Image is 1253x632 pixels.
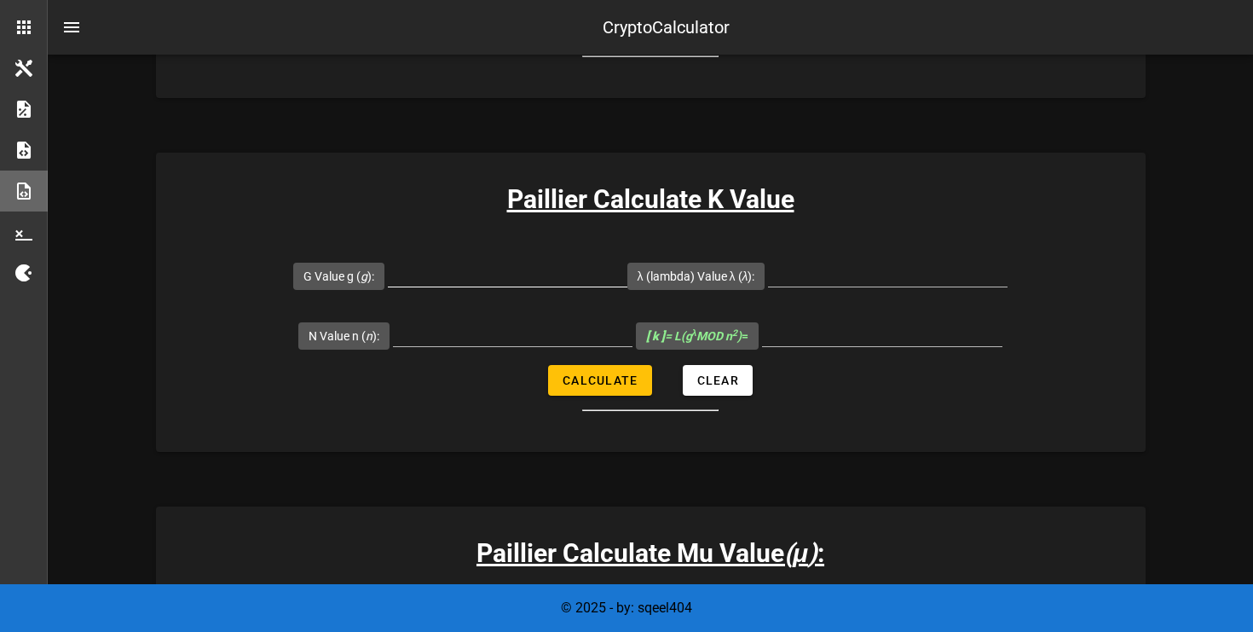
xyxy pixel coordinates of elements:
[692,328,697,339] sup: λ
[51,7,92,48] button: nav-menu-toggle
[361,270,367,283] i: g
[603,14,730,40] div: CryptoCalculator
[683,365,753,396] button: Clear
[696,374,739,387] span: Clear
[156,534,1146,572] h3: Paillier Calculate Mu Value :
[646,329,665,343] b: [ k ]
[562,374,638,387] span: Calculate
[309,328,379,345] label: N Value n ( ):
[793,538,808,568] b: μ
[732,328,737,339] sup: 2
[561,600,692,616] span: © 2025 - by: sqeel404
[156,180,1146,218] h3: Paillier Calculate K Value
[366,329,372,343] i: n
[638,268,755,285] label: λ (lambda) Value λ ( ):
[784,538,817,568] i: ( )
[742,270,748,283] i: λ
[646,329,742,343] i: = L(g MOD n )
[303,268,374,285] label: G Value g ( ):
[548,365,651,396] button: Calculate
[646,329,749,343] span: =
